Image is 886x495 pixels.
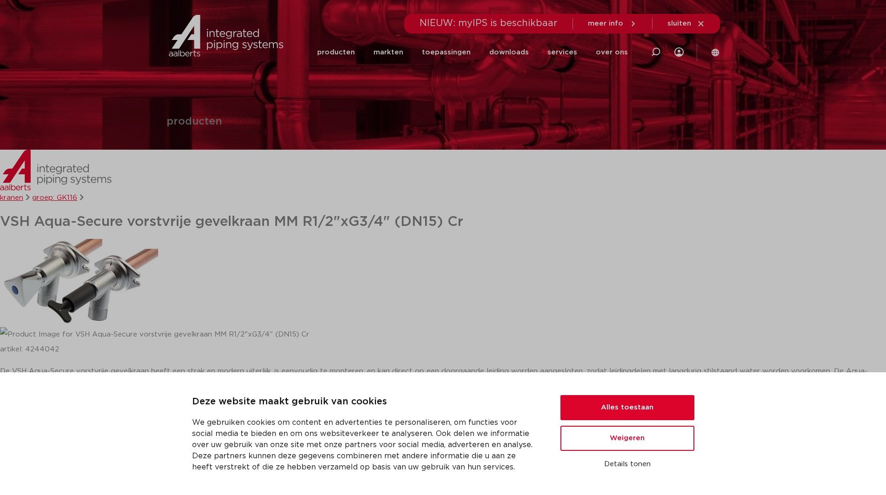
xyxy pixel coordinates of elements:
[422,34,471,70] a: toepassingen
[32,194,77,201] a: groep: GK116
[192,395,538,409] p: Deze website maakt gebruik van cookies
[420,19,558,28] span: NIEUW: myIPS is beschikbaar
[560,456,694,472] button: Details tonen
[373,34,403,70] a: markten
[588,20,623,27] span: meer info
[167,117,222,127] h1: producten
[489,34,529,70] a: downloads
[317,34,355,70] a: producten
[560,395,694,420] button: Alles toestaan
[667,20,705,28] a: sluiten
[588,20,637,28] a: meer info
[560,426,694,451] button: Weigeren
[667,20,691,27] span: sluiten
[674,42,684,62] div: my IPS
[596,34,628,70] a: over ons
[317,34,628,70] nav: Menu
[192,417,538,473] p: We gebruiken cookies om content en advertenties te personaliseren, om functies voor social media ...
[547,34,577,70] a: services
